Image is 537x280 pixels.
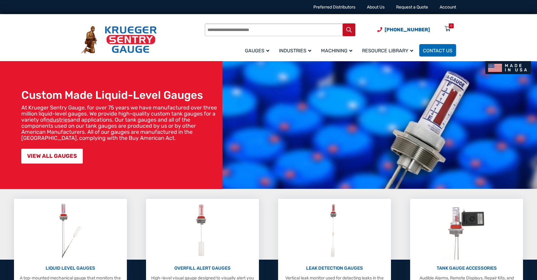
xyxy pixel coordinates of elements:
p: At Krueger Sentry Gauge, for over 75 years we have manufactured over three million liquid-level g... [21,105,219,141]
img: Leak Detection Gauges [323,202,347,260]
img: Tank Gauge Accessories [442,202,491,260]
p: LEAK DETECTION GAUGES [281,265,388,272]
img: bg_hero_bannerksentry [222,61,537,189]
a: Contact Us [419,44,456,57]
a: Gauges [241,43,275,57]
a: Machining [317,43,358,57]
img: Liquid Level Gauges [54,202,86,260]
img: Overfill Alert Gauges [189,202,216,260]
p: OVERFILL ALERT GAUGES [149,265,256,272]
a: About Us [367,5,385,10]
span: Machining [321,48,352,54]
span: Industries [279,48,311,54]
p: LIQUID LEVEL GAUGES [17,265,124,272]
a: Resource Library [358,43,419,57]
img: Krueger Sentry Gauge [81,26,157,54]
span: Contact Us [423,48,452,54]
a: Industries [275,43,317,57]
p: TANK GAUGE ACCESSORIES [413,265,520,272]
a: Phone Number (920) 434-8860 [377,26,430,33]
span: Gauges [245,48,269,54]
a: Account [440,5,456,10]
img: Made In USA [485,61,531,74]
a: Request a Quote [396,5,428,10]
a: industries [46,116,70,123]
div: 0 [450,23,452,28]
a: VIEW ALL GAUGES [21,149,83,164]
span: [PHONE_NUMBER] [385,27,430,33]
h1: Custom Made Liquid-Level Gauges [21,88,219,102]
span: Resource Library [362,48,413,54]
a: Preferred Distributors [313,5,355,10]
